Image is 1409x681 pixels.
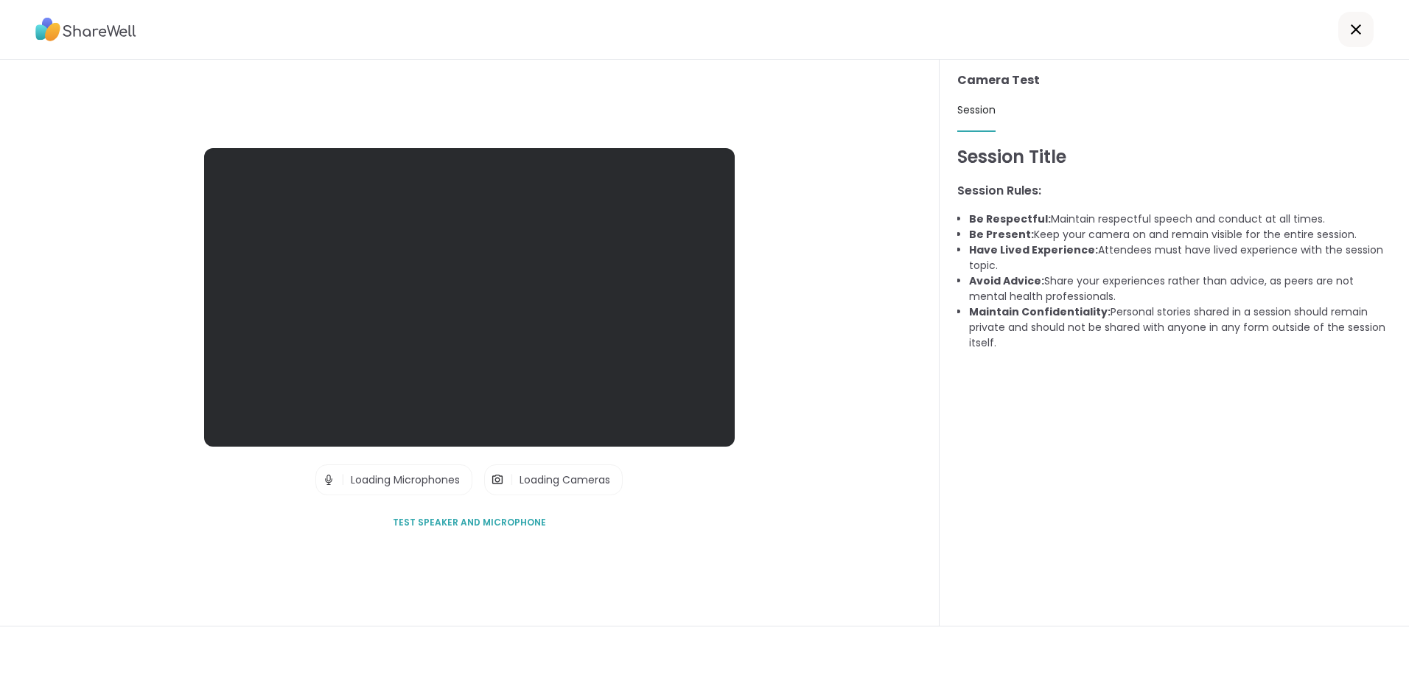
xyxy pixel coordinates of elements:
[969,273,1044,288] b: Avoid Advice:
[387,507,552,538] button: Test speaker and microphone
[510,465,514,495] span: |
[969,227,1034,242] b: Be Present:
[351,472,460,487] span: Loading Microphones
[969,212,1051,226] b: Be Respectful:
[491,465,504,495] img: Camera
[520,472,610,487] span: Loading Cameras
[957,102,996,117] span: Session
[322,465,335,495] img: Microphone
[393,516,546,529] span: Test speaker and microphone
[969,304,1391,351] li: Personal stories shared in a session should remain private and should not be shared with anyone i...
[969,304,1111,319] b: Maintain Confidentiality:
[969,212,1391,227] li: Maintain respectful speech and conduct at all times.
[969,227,1391,242] li: Keep your camera on and remain visible for the entire session.
[957,144,1391,170] h1: Session Title
[969,273,1391,304] li: Share your experiences rather than advice, as peers are not mental health professionals.
[35,13,136,46] img: ShareWell Logo
[969,242,1098,257] b: Have Lived Experience:
[969,242,1391,273] li: Attendees must have lived experience with the session topic.
[957,71,1391,89] h3: Camera Test
[957,182,1391,200] h3: Session Rules:
[341,465,345,495] span: |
